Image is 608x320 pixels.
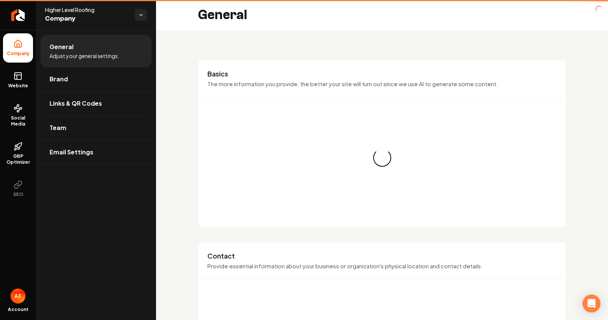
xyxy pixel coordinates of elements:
a: Links & QR Codes [41,91,152,115]
a: Website [3,66,33,95]
button: Open user button [11,289,26,304]
span: Team [50,123,66,132]
img: Avan Fahimi [11,289,26,304]
span: Account [8,307,29,313]
a: Email Settings [41,140,152,164]
a: Brand [41,67,152,91]
div: Loading [370,146,394,169]
h3: Basics [207,69,557,78]
a: Social Media [3,98,33,133]
span: Social Media [3,115,33,127]
span: Company [45,13,129,24]
span: General [50,42,74,51]
span: Company [4,51,33,57]
span: Higher Level Roofing [45,6,129,13]
h3: Contact [207,251,557,260]
a: GBP Optimizer [3,136,33,171]
span: Website [5,83,31,89]
div: Open Intercom Messenger [582,295,600,313]
span: Email Settings [50,148,93,157]
button: SEO [3,174,33,203]
p: Provide essential information about your business or organization's physical location and contact... [207,262,557,271]
img: Rebolt Logo [11,9,25,21]
span: SEO [10,191,26,197]
span: Adjust your general settings. [50,52,119,60]
p: The more information you provide, the better your site will turn out since we use AI to generate ... [207,80,557,88]
a: Team [41,116,152,140]
h2: General [198,7,247,22]
span: Brand [50,75,68,84]
span: GBP Optimizer [3,153,33,165]
span: Links & QR Codes [50,99,102,108]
